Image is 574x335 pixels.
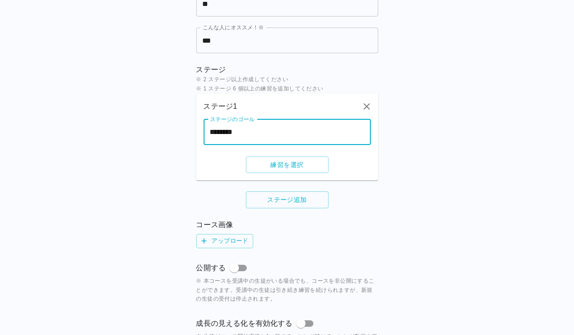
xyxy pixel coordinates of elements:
label: アップロード [196,234,253,248]
p: 成長の見える化を有効化する [196,318,293,329]
span: ※ 2 ステージ以上作成してください [196,75,378,84]
label: ステージのゴール [210,115,255,123]
p: 公開する [196,262,226,274]
button: 練習を選択 [246,156,329,173]
p: ステージ [196,64,378,75]
span: ※ 本コースを受講中の生徒がいる場合でも、コースを非公開にすることができます。受講中の生徒は引き続き練習を続けられますが、新規の生徒の受付は停止されます。 [196,277,378,304]
button: ステージ追加 [246,191,329,208]
label: こんな人にオススメ！※ [203,23,264,31]
p: コース画像 [196,219,378,230]
p: ステージ 1 [204,101,238,112]
span: ※ 1 ステージ 6 個以上の練習を追加してください [196,84,378,94]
